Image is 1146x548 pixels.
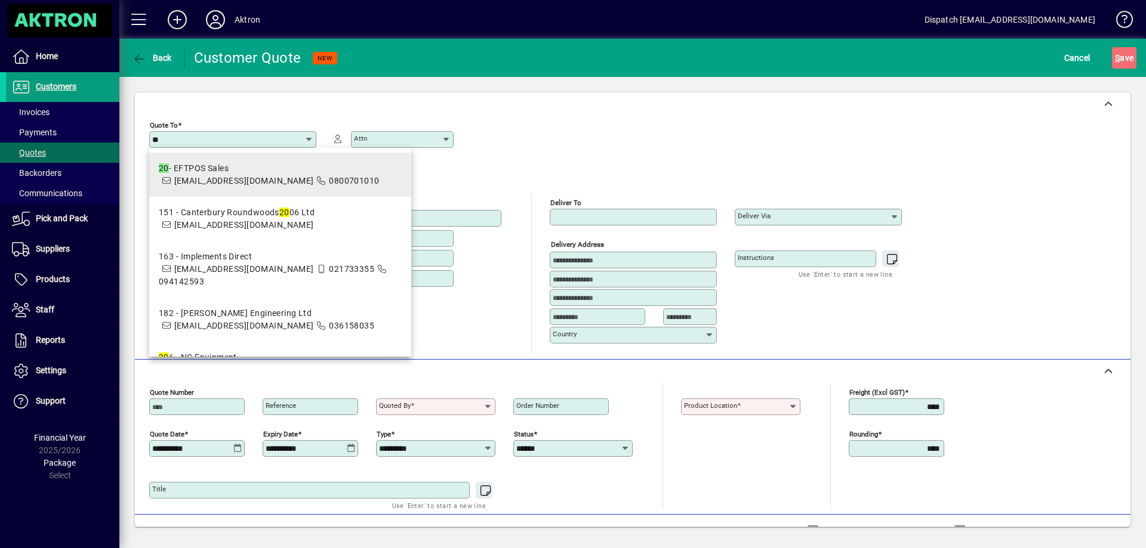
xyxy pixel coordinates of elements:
a: Reports [6,326,119,355]
a: Staff [6,295,119,325]
a: Quotes [6,143,119,163]
a: Support [6,386,119,416]
span: Suppliers [36,244,70,253]
span: 021733355 [329,264,374,274]
button: Profile [196,9,235,30]
div: 182 - [PERSON_NAME] Engineering Ltd [159,307,374,320]
span: Customers [36,82,76,91]
mat-label: Status [514,429,534,438]
a: Knowledge Base [1107,2,1131,41]
span: 0800701010 [329,176,379,185]
em: 20 [279,208,289,217]
span: Communications [12,188,82,198]
span: Cancel [1064,48,1090,67]
button: Add [158,9,196,30]
span: Pick and Pack [36,213,88,223]
span: 036158035 [329,321,374,330]
button: Product [1043,520,1104,541]
div: 151 - Canterbury Roundwoods 06 Ltd [159,206,315,219]
span: [EMAIL_ADDRESS][DOMAIN_NAME] [174,264,314,274]
em: 20 [159,163,169,173]
button: Back [129,47,175,69]
mat-label: Expiry date [263,429,298,438]
a: Invoices [6,102,119,122]
mat-label: Quoted by [379,401,411,410]
a: Backorders [6,163,119,183]
mat-label: Instructions [738,253,774,262]
span: Product [1049,521,1098,540]
span: 094142593 [159,277,204,286]
mat-label: Deliver via [738,212,771,220]
span: Staff [36,305,54,314]
mat-option: 182 - Millar Engineering Ltd [149,298,411,342]
a: Home [6,42,119,72]
mat-label: Type [377,429,391,438]
mat-label: Freight (excl GST) [849,388,905,396]
a: Pick and Pack [6,204,119,234]
mat-label: Quote To [150,121,178,129]
span: Payments [12,128,57,137]
mat-label: Reference [266,401,296,410]
button: Cancel [1061,47,1093,69]
mat-label: Country [553,330,577,338]
div: Customer Quote [194,48,301,67]
span: [EMAIL_ADDRESS][DOMAIN_NAME] [174,176,314,185]
span: NEW [318,54,332,62]
span: Support [36,396,66,405]
span: Package [44,458,76,467]
mat-label: Quote number [150,388,194,396]
div: Aktron [235,10,260,29]
div: 163 - Implements Direct [159,250,402,263]
mat-label: Deliver To [550,199,581,207]
span: Settings [36,366,66,375]
app-page-header-button: Back [119,47,185,69]
span: Quotes [12,148,46,157]
label: Show Cost/Profit [968,525,1037,537]
mat-option: 151 - Canterbury Roundwoods 2006 Ltd [149,197,411,241]
mat-option: 20 - EFTPOS Sales [149,153,411,197]
mat-label: Product location [684,401,737,410]
mat-hint: Use 'Enter' to start a new line [392,499,486,512]
span: Financial Year [34,433,86,442]
mat-option: 206 - NC Equipment [149,342,411,386]
span: [EMAIL_ADDRESS][DOMAIN_NAME] [174,220,314,230]
a: Settings [6,356,119,386]
div: Dispatch [EMAIL_ADDRESS][DOMAIN_NAME] [925,10,1095,29]
span: Back [132,53,172,63]
mat-label: Attn [354,134,367,143]
mat-label: Quote date [150,429,184,438]
span: Reports [36,335,65,345]
span: Invoices [12,107,50,117]
span: Home [36,51,58,61]
label: Show Line Volumes/Weights [821,525,933,537]
mat-label: Title [152,485,166,493]
span: [EMAIL_ADDRESS][DOMAIN_NAME] [174,321,314,330]
button: Save [1112,47,1136,69]
span: Backorders [12,168,61,178]
mat-label: Rounding [849,429,878,438]
em: 20 [159,352,169,362]
span: S [1115,53,1120,63]
mat-option: 163 - Implements Direct [149,241,411,298]
mat-hint: Use 'Enter' to start a new line [799,267,892,281]
span: Products [36,274,70,284]
span: ave [1115,48,1133,67]
div: - EFTPOS Sales [159,162,380,175]
mat-label: Order number [516,401,559,410]
a: Suppliers [6,234,119,264]
a: Products [6,265,119,295]
a: Communications [6,183,119,203]
div: 6 - NC Equipment [159,351,334,364]
a: Payments [6,122,119,143]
